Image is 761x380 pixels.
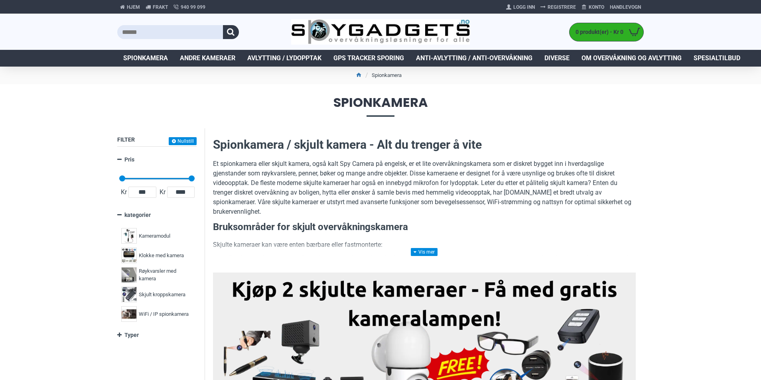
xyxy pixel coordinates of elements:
[181,4,205,11] span: 940 99 099
[139,267,191,283] span: Røykvarsler med kamera
[327,50,410,67] a: GPS Tracker Sporing
[117,153,197,167] a: Pris
[121,306,137,322] img: WiFi / IP spionkamera
[688,50,746,67] a: Spesialtilbud
[291,19,470,45] img: SpyGadgets.no
[582,53,682,63] span: Om overvåkning og avlytting
[610,4,641,11] span: Handlevogn
[117,136,135,143] span: Filter
[416,53,532,63] span: Anti-avlytting / Anti-overvåkning
[607,1,644,14] a: Handlevogn
[213,240,636,250] p: Skjulte kameraer kan være enten bærbare eller fastmonterte:
[117,96,644,116] span: Spionkamera
[544,53,570,63] span: Diverse
[139,310,189,318] span: WiFi / IP spionkamera
[570,23,643,41] a: 0 produkt(er) - Kr 0
[694,53,740,63] span: Spesialtilbud
[119,187,128,197] span: Kr
[158,187,167,197] span: Kr
[127,4,140,11] span: Hjem
[139,252,184,260] span: Klokke med kamera
[153,4,168,11] span: Frakt
[121,228,137,244] img: Kameramodul
[513,4,535,11] span: Logg Inn
[169,137,197,145] button: Nullstill
[538,50,576,67] a: Diverse
[229,254,636,273] li: Disse kan tas med overalt og brukes til skjult filming i situasjoner der diskresjon er nødvendig ...
[241,50,327,67] a: Avlytting / Lydopptak
[121,287,137,302] img: Skjult kroppskamera
[213,221,636,234] h3: Bruksområder for skjult overvåkningskamera
[213,136,636,153] h2: Spionkamera / skjult kamera - Alt du trenger å vite
[123,53,168,63] span: Spionkamera
[570,28,625,36] span: 0 produkt(er) - Kr 0
[174,50,241,67] a: Andre kameraer
[229,254,302,262] strong: Bærbare spionkameraer:
[538,1,579,14] a: Registrere
[139,232,170,240] span: Kameramodul
[410,50,538,67] a: Anti-avlytting / Anti-overvåkning
[579,1,607,14] a: Konto
[589,4,604,11] span: Konto
[503,1,538,14] a: Logg Inn
[247,53,321,63] span: Avlytting / Lydopptak
[121,248,137,263] img: Klokke med kamera
[121,267,137,283] img: Røykvarsler med kamera
[576,50,688,67] a: Om overvåkning og avlytting
[333,53,404,63] span: GPS Tracker Sporing
[213,159,636,217] p: Et spionkamera eller skjult kamera, også kalt Spy Camera på engelsk, er et lite overvåkningskamer...
[117,50,174,67] a: Spionkamera
[117,208,197,222] a: kategorier
[139,291,185,299] span: Skjult kroppskamera
[117,328,197,342] a: Typer
[548,4,576,11] span: Registrere
[180,53,235,63] span: Andre kameraer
